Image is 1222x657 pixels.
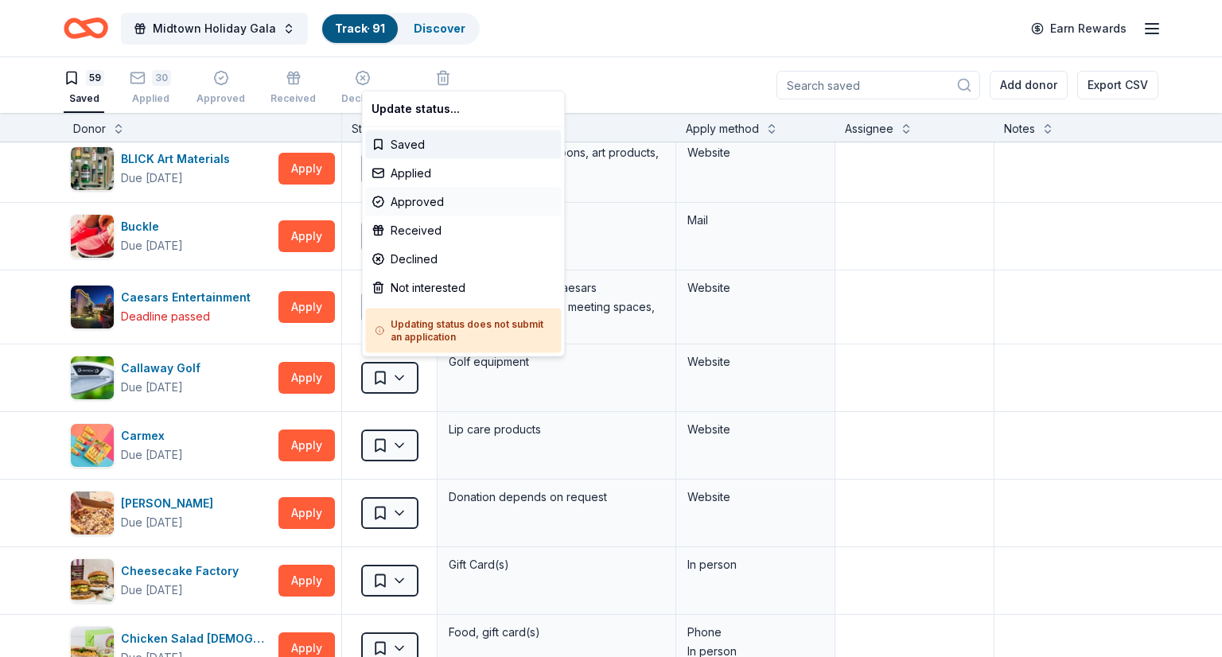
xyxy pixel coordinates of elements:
[365,130,561,159] div: Saved
[365,159,561,188] div: Applied
[365,274,561,302] div: Not interested
[365,188,561,216] div: Approved
[365,245,561,274] div: Declined
[375,318,551,344] h5: Updating status does not submit an application
[365,216,561,245] div: Received
[365,95,561,123] div: Update status...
